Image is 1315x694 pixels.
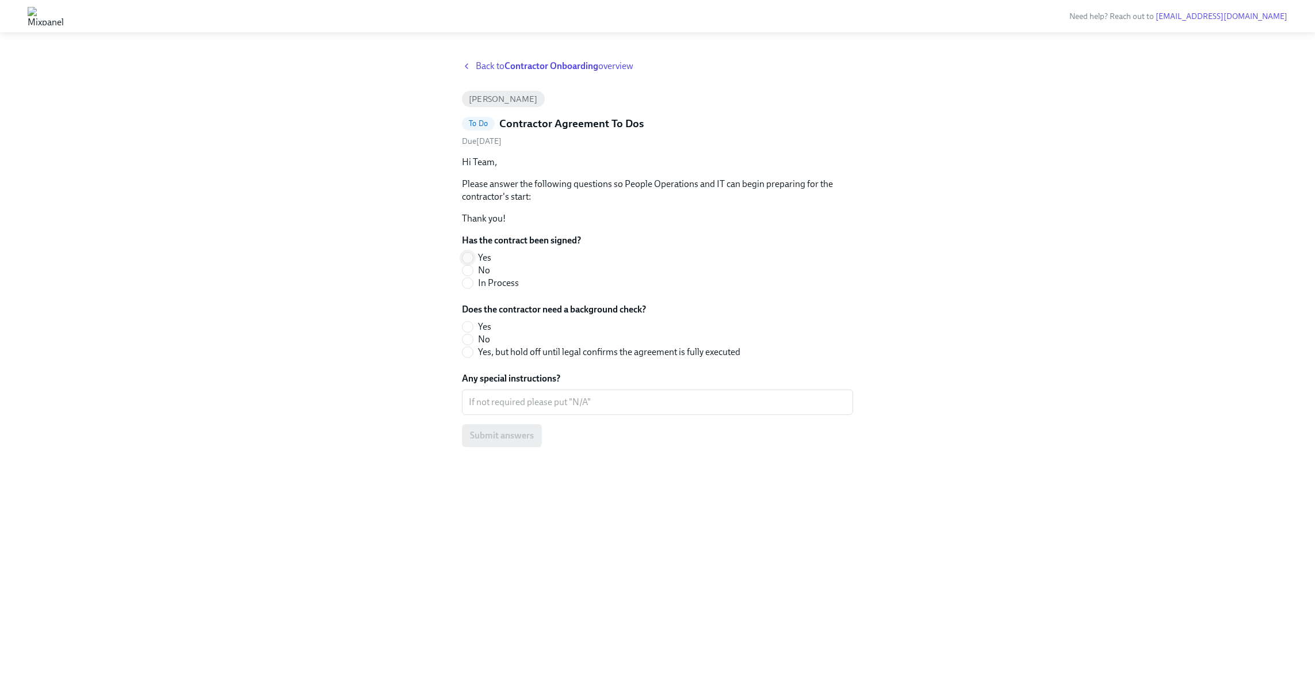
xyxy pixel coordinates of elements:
[28,7,64,25] img: Mixpanel
[462,136,502,146] span: Sunday, August 31st 2025, 9:00 am
[478,251,491,264] span: Yes
[478,346,740,359] span: Yes, but hold off until legal confirms the agreement is fully executed
[462,372,853,385] label: Any special instructions?
[504,60,598,71] strong: Contractor Onboarding
[499,116,644,131] h5: Contractor Agreement To Dos
[1156,12,1287,21] a: [EMAIL_ADDRESS][DOMAIN_NAME]
[462,303,750,316] label: Does the contractor need a background check?
[478,321,491,333] span: Yes
[462,60,853,73] a: Back toContractor Onboardingoverview
[478,333,490,346] span: No
[478,277,519,289] span: In Process
[462,234,581,247] label: Has the contract been signed?
[462,178,853,203] p: Please answer the following questions so People Operations and IT can begin preparing for the con...
[462,95,545,104] span: [PERSON_NAME]
[476,60,633,73] span: Back to overview
[462,119,495,128] span: To Do
[462,212,853,225] p: Thank you!
[462,156,853,169] p: Hi Team,
[478,264,490,277] span: No
[1069,12,1287,21] span: Need help? Reach out to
